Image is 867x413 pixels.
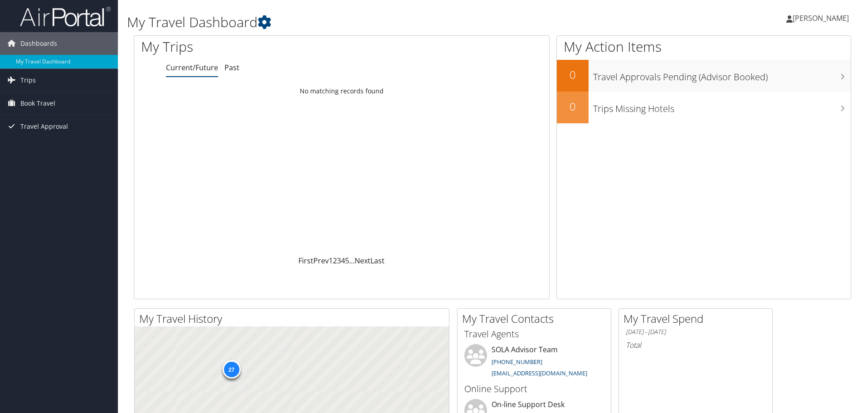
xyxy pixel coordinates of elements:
[626,328,765,336] h6: [DATE] - [DATE]
[337,256,341,266] a: 3
[786,5,858,32] a: [PERSON_NAME]
[166,63,218,73] a: Current/Future
[298,256,313,266] a: First
[313,256,329,266] a: Prev
[127,13,614,32] h1: My Travel Dashboard
[492,369,587,377] a: [EMAIL_ADDRESS][DOMAIN_NAME]
[20,92,55,115] span: Book Travel
[464,328,604,340] h3: Travel Agents
[557,37,851,56] h1: My Action Items
[224,63,239,73] a: Past
[329,256,333,266] a: 1
[349,256,355,266] span: …
[462,311,611,326] h2: My Travel Contacts
[793,13,849,23] span: [PERSON_NAME]
[345,256,349,266] a: 5
[593,66,851,83] h3: Travel Approvals Pending (Advisor Booked)
[141,37,370,56] h1: My Trips
[557,92,851,123] a: 0Trips Missing Hotels
[20,115,68,138] span: Travel Approval
[593,98,851,115] h3: Trips Missing Hotels
[139,311,449,326] h2: My Travel History
[464,383,604,395] h3: Online Support
[134,83,549,99] td: No matching records found
[460,344,609,381] li: SOLA Advisor Team
[626,340,765,350] h6: Total
[557,67,589,83] h2: 0
[341,256,345,266] a: 4
[333,256,337,266] a: 2
[355,256,370,266] a: Next
[20,6,111,27] img: airportal-logo.png
[623,311,772,326] h2: My Travel Spend
[370,256,385,266] a: Last
[557,99,589,114] h2: 0
[222,360,240,379] div: 27
[557,60,851,92] a: 0Travel Approvals Pending (Advisor Booked)
[492,358,542,366] a: [PHONE_NUMBER]
[20,69,36,92] span: Trips
[20,32,57,55] span: Dashboards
